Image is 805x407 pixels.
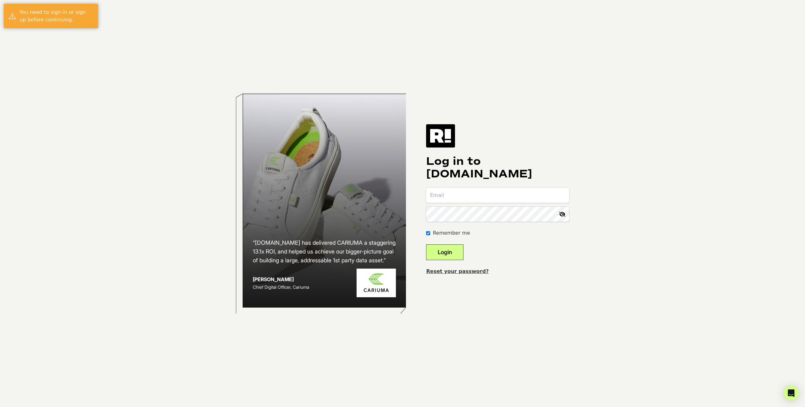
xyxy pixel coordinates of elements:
label: Remember me [433,229,470,237]
span: Chief Digital Officer, Cariuma [253,284,309,290]
img: Cariuma [357,269,396,297]
div: Open Intercom Messenger [784,386,799,401]
strong: [PERSON_NAME] [253,276,294,282]
img: Retention.com [426,124,455,148]
h2: “[DOMAIN_NAME] has delivered CARIUMA a staggering 13.1x ROI, and helped us achieve our bigger-pic... [253,238,396,265]
input: Email [426,188,569,203]
a: Reset your password? [426,268,489,274]
button: Login [426,244,464,260]
div: You need to sign in or sign up before continuing. [19,8,93,24]
h1: Log in to [DOMAIN_NAME] [426,155,569,180]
